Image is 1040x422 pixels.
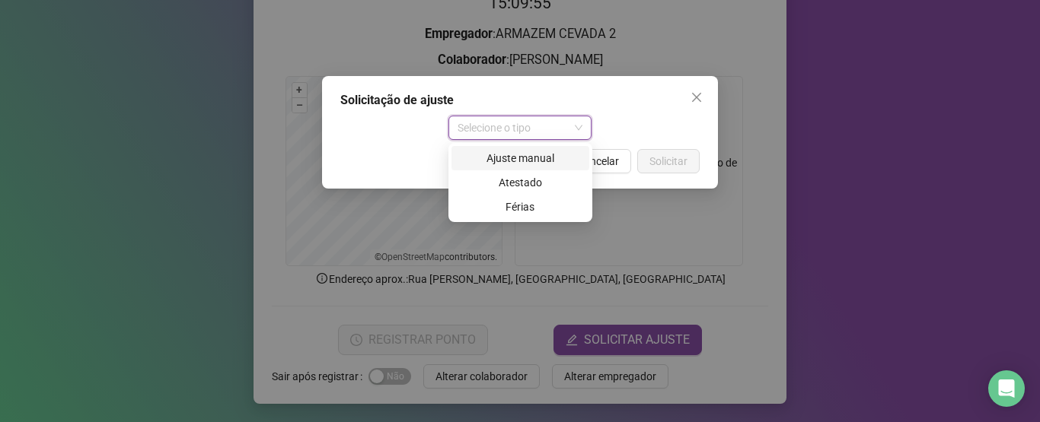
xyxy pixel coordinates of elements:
[577,153,619,170] span: Cancelar
[565,149,631,173] button: Cancelar
[684,85,709,109] button: Close
[461,150,580,167] div: Ajuste manual
[451,146,589,170] div: Ajuste manual
[458,116,583,139] span: Selecione o tipo
[691,91,703,103] span: close
[461,174,580,191] div: Atestado
[461,198,580,215] div: Férias
[340,91,700,109] div: Solicitação de ajuste
[451,170,589,195] div: Atestado
[451,195,589,219] div: Férias
[988,370,1025,407] div: Open Intercom Messenger
[637,149,700,173] button: Solicitar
